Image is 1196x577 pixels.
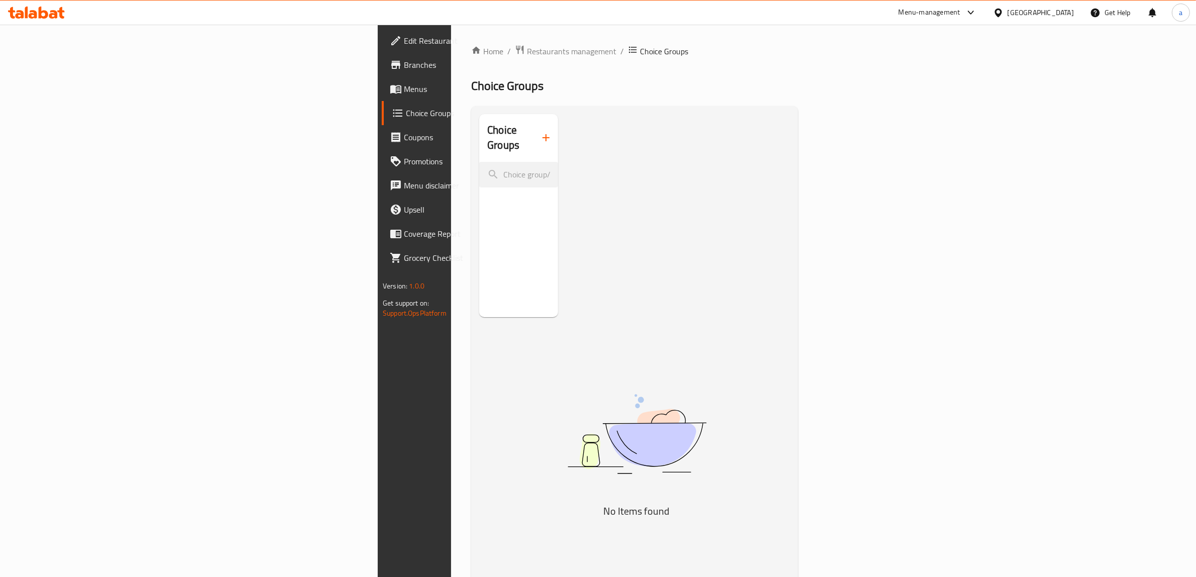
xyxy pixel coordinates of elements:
[511,503,763,519] h5: No Items found
[382,173,578,198] a: Menu disclaimer
[620,45,624,57] li: /
[382,125,578,149] a: Coupons
[404,179,570,191] span: Menu disclaimer
[404,83,570,95] span: Menus
[511,367,763,501] img: dish.svg
[404,204,570,216] span: Upsell
[404,228,570,240] span: Coverage Report
[404,155,570,167] span: Promotions
[404,131,570,143] span: Coupons
[382,222,578,246] a: Coverage Report
[383,297,429,310] span: Get support on:
[382,29,578,53] a: Edit Restaurant
[409,279,424,293] span: 1.0.0
[382,53,578,77] a: Branches
[382,149,578,173] a: Promotions
[479,162,558,187] input: search
[404,252,570,264] span: Grocery Checklist
[899,7,960,19] div: Menu-management
[640,45,688,57] span: Choice Groups
[404,59,570,71] span: Branches
[383,307,447,320] a: Support.OpsPlatform
[1008,7,1074,18] div: [GEOGRAPHIC_DATA]
[382,246,578,270] a: Grocery Checklist
[383,279,407,293] span: Version:
[382,77,578,101] a: Menus
[382,101,578,125] a: Choice Groups
[404,35,570,47] span: Edit Restaurant
[406,107,570,119] span: Choice Groups
[471,45,798,58] nav: breadcrumb
[382,198,578,222] a: Upsell
[1179,7,1182,18] span: a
